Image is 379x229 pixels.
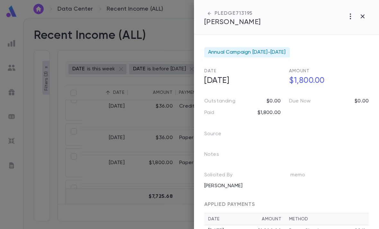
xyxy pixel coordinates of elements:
span: [PERSON_NAME] [204,19,261,26]
p: Source [204,129,232,142]
div: Annual Campaign [DATE]-[DATE] [204,47,290,57]
span: APPLIED PAYMENTS [204,202,255,207]
p: Notes [204,149,229,162]
p: $0.00 [355,98,369,104]
div: Amount [262,216,281,222]
p: $1,800.00 [258,110,281,116]
h5: $1,800.00 [285,74,369,88]
p: Solicited By [204,172,233,181]
th: Method [285,213,369,225]
p: Due Now [289,98,311,104]
p: Outstanding [204,98,235,104]
div: [PERSON_NAME] [200,181,283,191]
span: Annual Campaign [DATE]-[DATE] [208,49,286,56]
div: PLEDGE 713195 [204,10,261,17]
p: $0.00 [267,98,281,104]
h5: [DATE] [200,74,284,88]
span: Date [204,69,216,73]
p: Paid [204,110,215,116]
p: memo [290,170,316,183]
span: Amount [289,69,310,73]
div: Date [208,216,262,222]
